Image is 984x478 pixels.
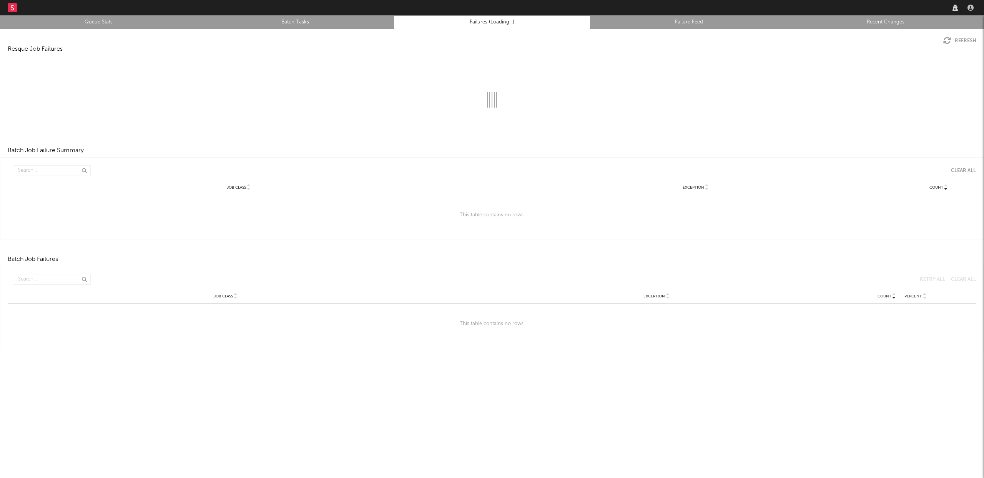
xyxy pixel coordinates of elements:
span: Percent [904,294,922,299]
button: Clear All [945,277,976,282]
span: Exception [683,185,704,190]
div: Retry All [920,277,945,282]
button: Clear All [945,168,976,173]
span: Exception [643,294,665,299]
span: Job Class [227,185,246,190]
span: Count [929,185,943,190]
span: Count [878,294,891,299]
div: This table contains no rows. [8,195,976,235]
input: Search... [14,165,91,176]
a: Queue Stats [4,18,193,27]
div: Batch Job Failure Summary [8,146,84,155]
div: Clear All [951,277,976,282]
a: Failures (Loading...) [398,18,586,27]
button: Refresh [943,37,976,45]
div: This table contains no rows. [8,304,976,344]
button: Retry All [914,277,945,282]
div: Clear All [951,168,976,173]
a: Failure Feed [595,18,783,27]
input: Search... [14,274,91,285]
span: Job Class [214,294,233,299]
a: Batch Tasks [201,18,389,27]
a: Recent Changes [791,18,980,27]
div: Batch Job Failures [8,255,58,264]
div: Resque Job Failures [8,45,63,54]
